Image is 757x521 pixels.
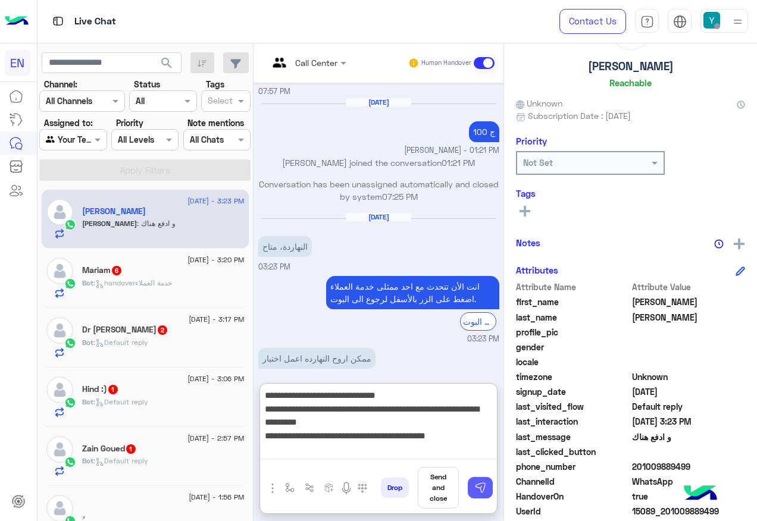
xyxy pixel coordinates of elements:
button: Send and close [418,467,459,509]
h5: Hind :) [82,384,119,394]
span: و ادفع هناك [137,219,176,228]
span: null [632,445,746,458]
span: 03:23 PM [467,334,499,345]
h5: Zain Goued [82,444,137,454]
span: 15089_201009889499 [632,505,746,517]
p: 8/9/2025, 3:23 PM [258,236,312,257]
p: 8/9/2025, 3:23 PM [326,276,499,309]
img: tab [673,15,687,29]
span: first_name [516,296,630,308]
span: [DATE] - 2:57 PM [187,433,244,444]
a: Contact Us [559,9,626,34]
span: Attribute Value [632,281,746,293]
span: 2 [632,475,746,488]
span: locale [516,356,630,368]
span: Subscription Date : [DATE] [528,109,631,122]
h6: Priority [516,136,547,146]
span: 01:21 PM [442,158,475,168]
h5: Dr Nancy Hossam [82,325,168,335]
button: create order [320,478,339,498]
div: Select [206,94,233,109]
h5: [PERSON_NAME] [588,59,674,73]
span: Bot [82,456,93,465]
label: Priority [116,117,143,129]
span: last_clicked_button [516,445,630,458]
img: select flow [285,483,295,492]
span: [DATE] - 3:06 PM [187,374,244,384]
img: send message [474,482,486,494]
p: Live Chat [74,14,116,30]
h5: Mariam [82,265,123,275]
h6: [DATE] [346,213,411,221]
span: profile_pic [516,326,630,338]
span: Unknown [632,371,746,383]
span: last_interaction [516,415,630,428]
label: Status [134,78,160,90]
label: Note mentions [187,117,244,129]
img: create order [324,483,334,492]
span: 1 [126,444,136,454]
img: tab [640,15,654,29]
span: 201009889499 [632,460,746,473]
label: Channel: [44,78,77,90]
span: HandoverOn [516,490,630,503]
span: : Default reply [93,338,148,347]
img: defaultAdmin.png [46,258,73,284]
img: send voice note [339,481,354,495]
span: Mohamed [632,296,746,308]
h6: Attributes [516,265,558,275]
img: WhatsApp [64,337,76,349]
span: [DATE] - 3:20 PM [187,255,244,265]
img: profile [730,14,745,29]
span: [PERSON_NAME] [82,219,137,228]
img: WhatsApp [64,456,76,468]
span: [PERSON_NAME] - 01:21 PM [404,145,499,156]
span: signup_date [516,385,630,398]
span: 07:57 PM [258,87,290,96]
span: Bot [82,278,93,287]
button: search [152,52,182,78]
button: select flow [280,478,300,498]
img: defaultAdmin.png [46,376,73,403]
p: 2/9/2025, 1:21 PM [469,121,499,142]
span: last_message [516,431,630,443]
img: send attachment [265,481,280,495]
button: Apply Filters [39,159,251,181]
label: Assigned to: [44,117,93,129]
div: EN [5,50,30,76]
span: Unknown [516,97,562,109]
img: make a call [358,484,367,493]
span: 2025-09-01T16:22:08.053Z [632,385,746,398]
img: WhatsApp [64,397,76,409]
img: defaultAdmin.png [46,199,73,225]
img: userImage [703,12,720,29]
span: search [159,56,174,70]
span: Attribute Name [516,281,630,293]
small: Human Handover [421,58,471,68]
span: Bot [82,338,93,347]
img: Trigger scenario [305,483,314,492]
span: gender [516,341,630,353]
span: 1 [108,385,118,394]
img: Logo [5,9,29,34]
span: Medhat Fayek [632,311,746,324]
img: add [734,238,745,249]
button: Trigger scenario [300,478,320,498]
span: null [632,341,746,353]
span: [DATE] - 3:23 PM [187,196,244,206]
span: 07:25 PM [382,192,418,202]
span: [DATE] - 1:56 PM [189,492,244,503]
span: UserId [516,505,630,517]
span: : Default reply [93,456,148,465]
h6: Reachable [609,77,652,88]
img: notes [714,239,724,249]
img: defaultAdmin.png [46,436,73,463]
h6: [DATE] [346,98,411,106]
img: WhatsApp [64,219,76,231]
span: : handoverخدمة العملاء [93,278,172,287]
button: Drop [381,478,409,498]
img: tab [51,14,65,29]
span: Default reply [632,400,746,413]
span: : Default reply [93,397,148,406]
span: 2 [158,325,167,335]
